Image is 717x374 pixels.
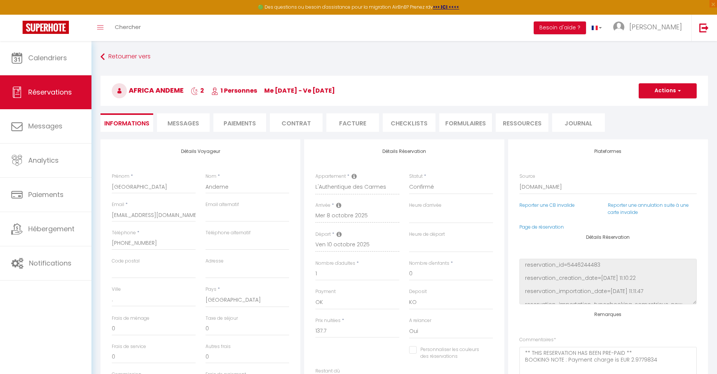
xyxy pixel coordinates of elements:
[613,21,624,33] img: ...
[28,190,64,199] span: Paiements
[167,119,199,128] span: Messages
[206,229,251,237] label: Téléphone alternatif
[315,260,355,267] label: Nombre d'adultes
[315,231,331,238] label: Départ
[409,173,423,180] label: Statut
[28,53,67,63] span: Calendriers
[496,113,548,132] li: Ressources
[112,229,136,237] label: Téléphone
[315,288,336,295] label: Payment
[206,315,238,322] label: Taxe de séjour
[629,22,682,32] span: [PERSON_NAME]
[409,317,431,324] label: A relancer
[213,113,266,132] li: Paiements
[699,23,709,32] img: logout
[112,173,129,180] label: Prénom
[206,343,231,350] label: Autres frais
[519,224,564,230] a: Page de réservation
[409,288,427,295] label: Deposit
[383,113,435,132] li: CHECKLISTS
[115,23,141,31] span: Chercher
[29,258,72,268] span: Notifications
[608,202,689,215] a: Reporter une annulation suite à une carte invalide
[270,113,323,132] li: Contrat
[28,156,59,165] span: Analytics
[112,149,289,154] h4: Détails Voyageur
[100,113,153,132] li: Informations
[326,113,379,132] li: Facture
[264,86,335,95] span: me [DATE] - ve [DATE]
[607,15,691,41] a: ... [PERSON_NAME]
[211,86,257,95] span: 1 Personnes
[315,173,346,180] label: Appartement
[109,15,146,41] a: Chercher
[409,231,445,238] label: Heure de départ
[315,149,493,154] h4: Détails Réservation
[206,258,224,265] label: Adresse
[100,50,708,64] a: Retourner vers
[28,87,72,97] span: Réservations
[439,113,492,132] li: FORMULAIRES
[112,258,140,265] label: Code postal
[191,86,204,95] span: 2
[519,336,556,343] label: Commentaires
[206,286,216,293] label: Pays
[534,21,586,34] button: Besoin d'aide ?
[28,121,62,131] span: Messages
[112,286,121,293] label: Ville
[23,21,69,34] img: Super Booking
[112,343,146,350] label: Frais de service
[206,201,239,208] label: Email alternatif
[639,83,697,98] button: Actions
[519,312,697,317] h4: Remarques
[315,317,341,324] label: Prix nuitées
[552,113,605,132] li: Journal
[28,224,75,234] span: Hébergement
[112,85,184,95] span: Africa Andeme
[519,235,697,240] h4: Détails Réservation
[315,202,330,209] label: Arrivée
[433,4,459,10] a: >>> ICI <<<<
[519,173,535,180] label: Source
[409,260,449,267] label: Nombre d'enfants
[519,149,697,154] h4: Plateformes
[206,173,216,180] label: Nom
[409,202,441,209] label: Heure d'arrivée
[112,315,149,322] label: Frais de ménage
[519,202,575,208] a: Reporter une CB invalide
[112,201,124,208] label: Email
